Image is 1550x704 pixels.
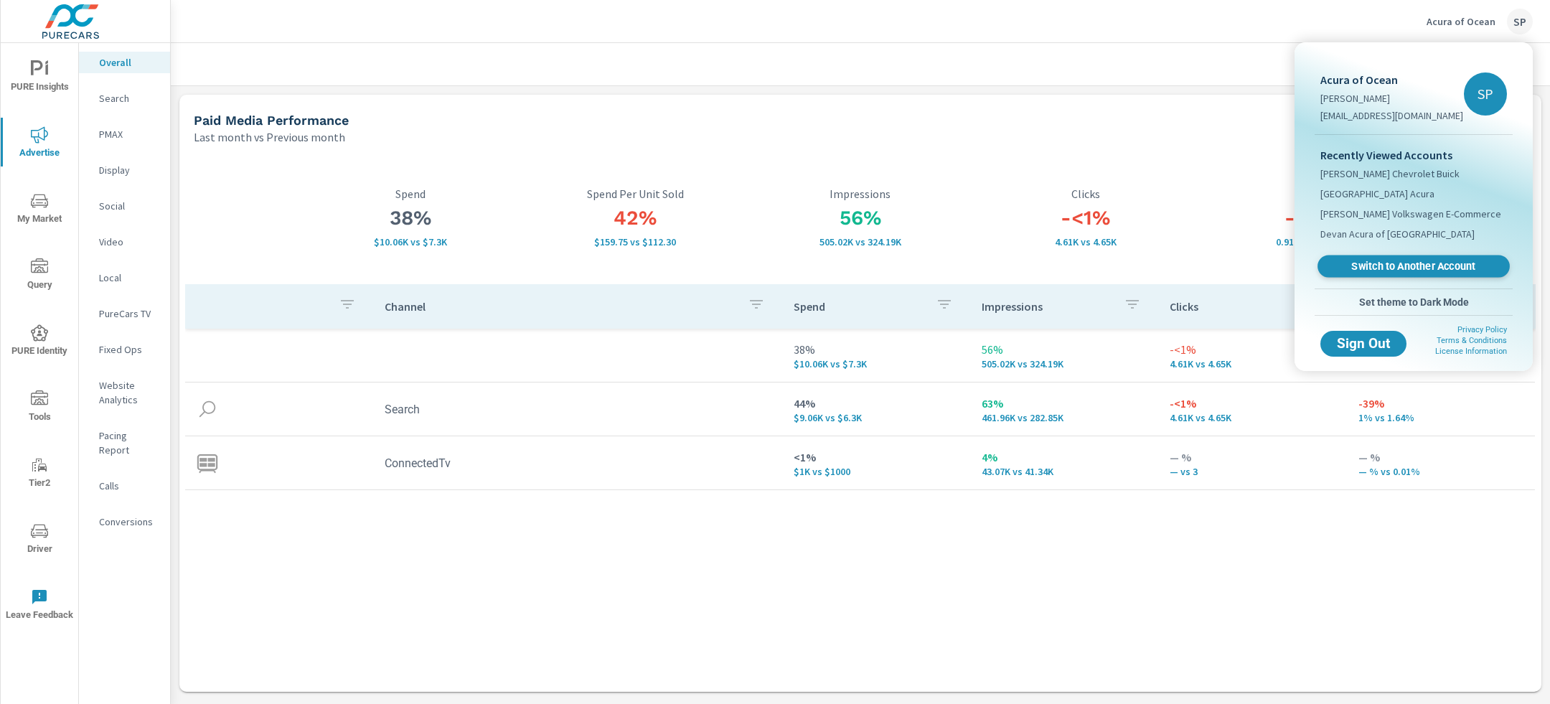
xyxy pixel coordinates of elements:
span: Devan Acura of [GEOGRAPHIC_DATA] [1320,227,1475,241]
p: [EMAIL_ADDRESS][DOMAIN_NAME] [1320,108,1463,123]
span: Switch to Another Account [1325,260,1501,273]
a: Privacy Policy [1457,325,1507,334]
button: Sign Out [1320,331,1406,357]
span: [GEOGRAPHIC_DATA] Acura [1320,187,1434,201]
span: Sign Out [1332,337,1395,350]
button: Set theme to Dark Mode [1315,289,1513,315]
p: Acura of Ocean [1320,71,1463,88]
a: License Information [1435,347,1507,356]
span: [PERSON_NAME] Volkswagen E-Commerce [1320,207,1501,221]
span: [PERSON_NAME] Chevrolet Buick [1320,166,1460,181]
a: Switch to Another Account [1317,255,1510,278]
a: Terms & Conditions [1437,336,1507,345]
div: SP [1464,72,1507,116]
p: [PERSON_NAME] [1320,91,1463,105]
span: Set theme to Dark Mode [1320,296,1507,309]
p: Recently Viewed Accounts [1320,146,1507,164]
